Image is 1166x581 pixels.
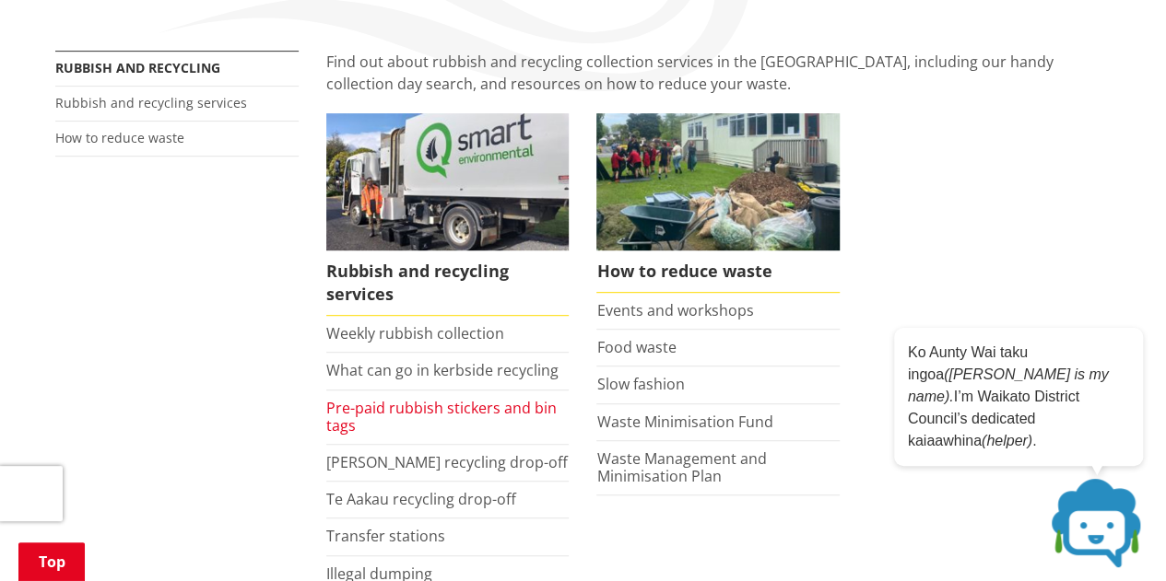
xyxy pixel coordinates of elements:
[326,323,504,343] a: Weekly rubbish collection
[326,250,570,316] span: Rubbish and recycling services
[596,374,684,394] a: Slow fashion
[596,250,840,293] span: How to reduce waste
[326,113,570,250] img: Rubbish and recycling services
[326,526,445,546] a: Transfer stations
[908,366,1109,404] em: ([PERSON_NAME] is my name).
[55,94,247,111] a: Rubbish and recycling services
[326,452,568,472] a: [PERSON_NAME] recycling drop-off
[55,129,184,146] a: How to reduce waste
[596,113,840,250] img: Reducing waste
[326,51,1112,95] p: Find out about rubbish and recycling collection services in the [GEOGRAPHIC_DATA], including our ...
[596,113,840,293] a: How to reduce waste
[18,542,85,581] a: Top
[326,113,570,316] a: Rubbish and recycling services
[326,489,516,509] a: Te Aakau recycling drop-off
[326,360,559,380] a: What can go in kerbside recycling
[55,59,220,76] a: Rubbish and recycling
[596,412,772,432] a: Waste Minimisation Fund
[908,342,1129,452] p: Ko Aunty Wai taku ingoa I’m Waikato District Council’s dedicated kaiaawhina .
[596,337,676,357] a: Food waste
[596,448,766,486] a: Waste Management and Minimisation Plan
[982,433,1032,448] em: (helper)
[326,398,557,436] a: Pre-paid rubbish stickers and bin tags
[596,300,753,320] a: Events and workshops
